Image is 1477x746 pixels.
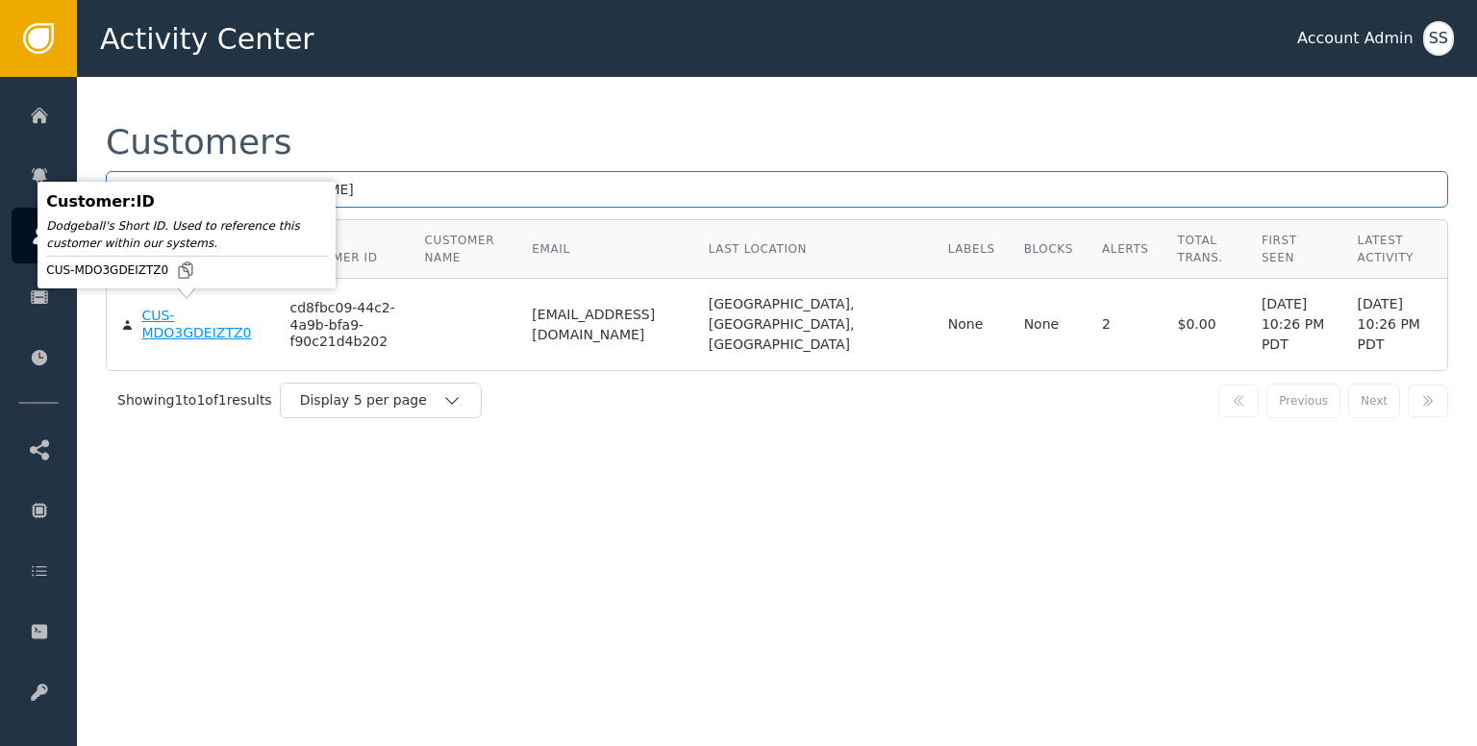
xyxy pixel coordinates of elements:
div: None [1024,314,1073,335]
td: $0.00 [1164,279,1247,370]
input: Search by name, email, or ID [106,171,1448,208]
div: Total Trans. [1178,232,1233,266]
div: Email [532,240,679,258]
div: First Seen [1262,232,1329,266]
td: [GEOGRAPHIC_DATA], [GEOGRAPHIC_DATA], [GEOGRAPHIC_DATA] [694,279,934,370]
div: Customers [106,125,292,160]
div: Your Customer ID [289,232,395,266]
div: Display 5 per page [300,390,442,410]
div: Customer Name [425,232,504,266]
button: SS [1423,21,1454,56]
div: Labels [948,240,995,258]
td: [EMAIL_ADDRESS][DOMAIN_NAME] [517,279,693,370]
button: Display 5 per page [280,383,482,418]
div: Dodgeball's Short ID. Used to reference this customer within our systems. [46,217,327,252]
td: [DATE] 10:26 PM PDT [1247,279,1343,370]
div: Alerts [1102,240,1149,258]
div: Showing 1 to 1 of 1 results [117,390,272,410]
span: Activity Center [100,17,314,61]
div: Latest Activity [1358,232,1433,266]
div: CUS-MDO3GDEIZTZ0 [141,308,261,341]
div: None [948,314,995,335]
div: cd8fbc09-44c2-4a9b-bfa9-f90c21d4b202 [289,300,395,351]
div: Last Location [709,240,919,258]
div: CUS-MDO3GDEIZTZ0 [46,261,327,280]
td: 2 [1088,279,1164,370]
div: Customer : ID [46,190,327,213]
td: [DATE] 10:26 PM PDT [1343,279,1447,370]
div: Account Admin [1297,27,1414,50]
div: Blocks [1024,240,1073,258]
